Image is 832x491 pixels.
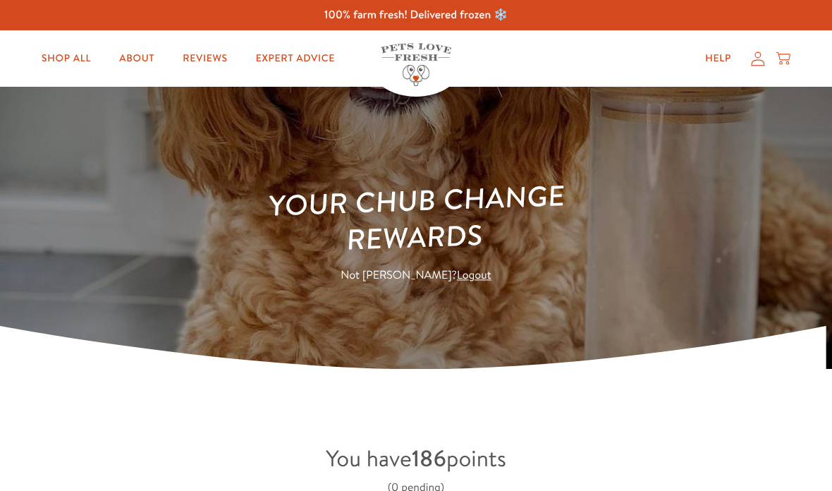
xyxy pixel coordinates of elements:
a: Help [694,44,742,73]
img: Pets Love Fresh [381,43,451,86]
p: Not [PERSON_NAME]? [213,267,619,286]
a: About [108,44,166,73]
a: Shop All [30,44,102,73]
span: You have points [326,443,506,474]
a: Reviews [171,44,238,73]
a: Logout [457,268,491,284]
strong: 186 [412,443,446,474]
h1: Your Chub Change Rewards [211,175,620,262]
a: Expert Advice [245,44,346,73]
